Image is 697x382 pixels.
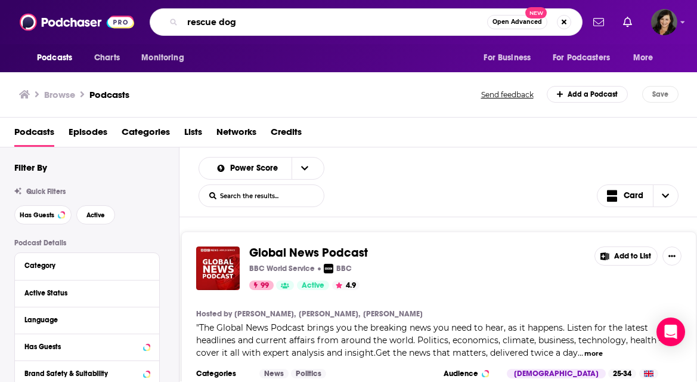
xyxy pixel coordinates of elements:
a: Podcasts [14,122,54,147]
button: Choose View [597,184,679,207]
a: Episodes [69,122,107,147]
button: Has Guests [24,339,150,354]
span: Power Score [230,164,282,172]
a: Lists [184,122,202,147]
span: Monitoring [141,50,184,66]
span: Quick Filters [26,187,66,196]
button: Brand Safety & Suitability [24,366,150,381]
button: open menu [625,47,668,69]
p: BBC World Service [249,264,315,273]
span: Open Advanced [492,19,542,25]
button: open menu [206,164,292,172]
img: Global News Podcast [196,247,240,290]
a: Credits [271,122,302,147]
div: Search podcasts, credits, & more... [150,8,583,36]
button: Open AdvancedNew [487,15,547,29]
a: [PERSON_NAME], [234,309,296,319]
h3: Categories [196,369,250,378]
button: open menu [475,47,546,69]
a: [PERSON_NAME], [299,309,360,319]
div: Active Status [24,289,142,297]
a: News [259,369,289,378]
div: Category [24,261,142,270]
button: Active Status [24,285,150,300]
span: Global News Podcast [249,245,368,260]
span: Active [302,280,324,292]
div: [DEMOGRAPHIC_DATA] [507,369,606,378]
span: Charts [94,50,120,66]
a: 99 [249,281,274,290]
a: Active [297,281,329,290]
img: User Profile [651,9,677,35]
span: 99 [261,280,269,292]
img: Podchaser - Follow, Share and Rate Podcasts [20,11,134,33]
a: Networks [216,122,256,147]
h3: Audience [444,369,497,378]
div: 25-34 [608,369,636,378]
button: Show More Button [662,247,681,266]
div: Has Guests [24,343,140,351]
button: Category [24,258,150,273]
span: More [633,50,653,66]
h2: Filter By [14,162,47,173]
a: BBCBBC [324,264,352,273]
span: Has Guests [20,212,54,218]
button: open menu [292,158,317,179]
div: Brand Safety & Suitability [24,369,140,378]
button: Send feedback [478,90,537,100]
a: Show notifications dropdown [588,12,609,32]
a: Podcasts [89,89,129,100]
button: Save [642,86,679,103]
button: Show profile menu [651,9,677,35]
button: open menu [29,47,88,69]
span: Podcasts [37,50,72,66]
button: Active [76,205,115,224]
a: Show notifications dropdown [618,12,637,32]
a: [PERSON_NAME] [363,309,423,319]
span: " [196,322,677,358]
span: Card [624,192,643,200]
span: New [525,7,547,19]
div: Open Intercom Messenger [656,318,685,346]
input: Search podcasts, credits, & more... [182,13,487,32]
button: Has Guests [14,205,72,224]
a: Global News Podcast [249,247,368,260]
span: ... [578,347,583,358]
a: Categories [122,122,170,147]
span: For Business [484,50,531,66]
p: BBC [336,264,352,273]
span: Active [86,212,105,218]
a: Add a Podcast [547,86,628,103]
span: For Podcasters [553,50,610,66]
button: open menu [133,47,199,69]
p: Podcast Details [14,239,160,247]
button: open menu [545,47,627,69]
h3: Browse [44,89,75,100]
span: Logged in as ShannonLeighKeenan [651,9,677,35]
a: Politics [291,369,326,378]
button: Language [24,312,150,327]
div: Language [24,316,142,324]
span: The Global News Podcast brings you the breaking news you need to hear, as it happens. Listen for ... [196,322,677,358]
a: Charts [86,47,127,69]
button: more [584,349,603,359]
img: BBC [324,264,333,273]
h2: Choose List sort [199,157,324,180]
button: 4.9 [332,281,360,290]
h4: Hosted by [196,309,232,319]
button: Add to List [594,247,658,266]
